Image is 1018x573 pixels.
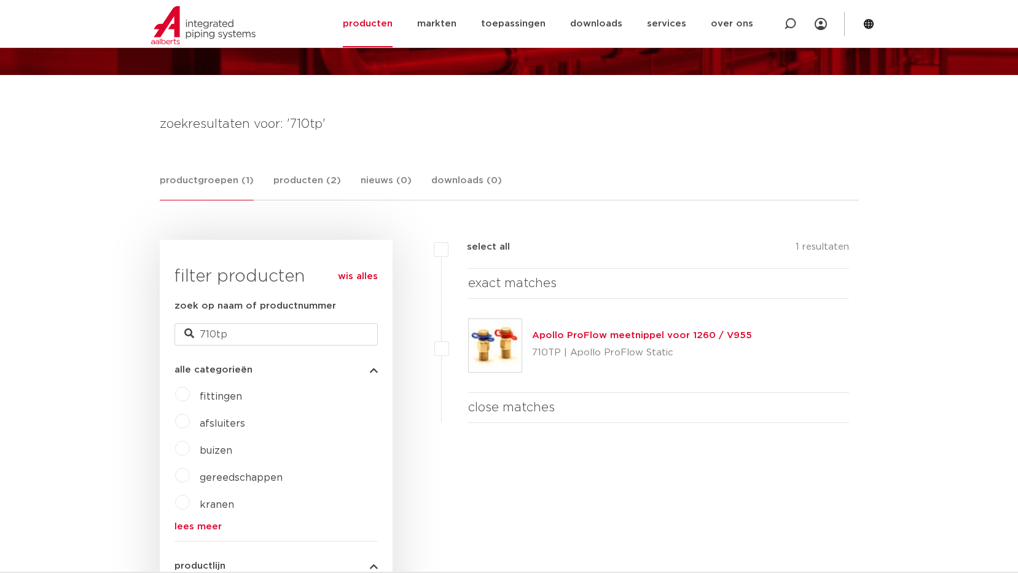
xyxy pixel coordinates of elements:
[469,319,522,372] img: Thumbnail for Apollo ProFlow meetnippel voor 1260 / V955
[174,365,378,374] button: alle categorieën
[174,299,336,314] label: zoek op naam of productnummer
[532,343,752,363] p: 710TP | Apollo ProFlow Static
[174,561,225,571] span: productlijn
[160,173,254,200] a: productgroepen (1)
[200,446,232,456] a: buizen
[532,331,752,340] a: Apollo ProFlow meetnippel voor 1260 / V955
[200,500,234,510] a: kranen
[361,173,412,200] a: nieuws (0)
[174,522,378,531] a: lees meer
[448,240,510,255] label: select all
[815,10,827,38] div: my IPS
[174,264,378,289] h3: filter producten
[431,173,502,200] a: downloads (0)
[200,473,283,483] a: gereedschappen
[174,323,378,346] input: zoeken
[200,392,242,401] a: fittingen
[338,269,378,284] a: wis alles
[468,274,850,293] h4: exact matches
[200,419,245,429] a: afsluiters
[160,114,859,134] h4: zoekresultaten voor: '710tp'
[468,398,850,417] h4: close matches
[796,240,849,259] p: 1 resultaten
[174,365,253,374] span: alle categorieën
[273,173,341,200] a: producten (2)
[174,561,378,571] button: productlijn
